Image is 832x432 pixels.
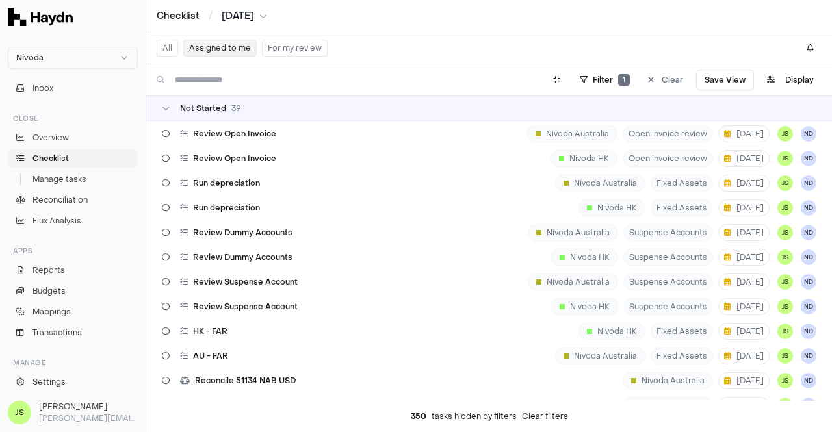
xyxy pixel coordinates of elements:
button: [DATE] [718,273,770,290]
span: Fixed Assets [651,175,713,192]
div: Nivoda Australia [623,397,713,414]
button: [DATE] [718,199,770,216]
button: Filter1 [572,70,638,90]
span: Suspense Accounts [623,224,713,241]
span: Checklist [32,153,69,164]
span: [DATE] [724,400,764,411]
span: 1 [618,74,630,86]
span: ND [801,151,816,166]
button: [DATE] [718,249,770,266]
span: Reports [32,264,65,276]
div: tasks hidden by filters [146,401,832,432]
button: For my review [262,40,328,57]
span: [DATE] [724,203,764,213]
button: JS [777,175,793,191]
span: JS [777,151,793,166]
span: Fixed Assets [651,199,713,216]
div: Nivoda HK [551,298,618,315]
button: JS [777,324,793,339]
button: ND [801,200,816,216]
a: Checklist [157,10,200,23]
a: Checklist [8,149,138,168]
span: [DATE] [222,10,254,23]
button: Inbox [8,79,138,97]
div: Manage [8,352,138,373]
span: Filter [593,75,613,85]
span: Transactions [32,327,82,338]
span: Inbox [32,83,53,94]
button: ND [801,249,816,265]
span: / [206,9,215,22]
button: [DATE] [718,224,770,241]
a: Mappings [8,303,138,321]
span: Fixed Assets [651,323,713,340]
span: Reconcile 51134 NAB USD [195,375,296,386]
div: Apps [8,240,138,261]
span: [DATE] [724,129,764,139]
div: Nivoda Australia [528,224,618,241]
button: Assigned to me [183,40,257,57]
button: JS [777,225,793,240]
button: JS [777,126,793,142]
nav: breadcrumb [157,10,267,23]
span: JS [777,249,793,265]
div: Nivoda Australia [555,175,645,192]
button: JS [777,274,793,290]
button: [DATE] [718,372,770,389]
div: Nivoda Australia [528,273,618,290]
span: [DATE] [724,153,764,164]
button: All [157,40,178,57]
button: JS [777,398,793,413]
button: [DATE] [718,348,770,364]
span: Fixed Assets [651,348,713,364]
span: Flux Analysis [32,215,81,227]
button: Display [759,70,822,90]
span: Budgets [32,285,66,297]
button: [DATE] [718,397,770,414]
span: Review Suspense Account [193,301,298,312]
button: ND [801,175,816,191]
span: JS [777,348,793,364]
div: Nivoda Australia [555,348,645,364]
button: JS [777,373,793,388]
button: ND [801,274,816,290]
button: ND [801,324,816,339]
span: JS [777,200,793,216]
span: Settings [32,376,66,388]
span: [DATE] [724,375,764,386]
span: [DATE] [724,277,764,287]
button: ND [801,126,816,142]
div: Nivoda HK [578,323,645,340]
div: Nivoda HK [551,249,618,266]
button: Clear filters [522,411,568,422]
span: Manage tasks [32,173,86,185]
h3: [PERSON_NAME] [39,401,138,413]
button: ND [801,348,816,364]
span: Reconcile 51135 NAB AUD [195,400,296,411]
span: 350 [411,411,426,422]
span: [DATE] [724,351,764,361]
a: Overview [8,129,138,147]
a: Transactions [8,324,138,342]
button: ND [801,225,816,240]
span: Review Suspense Account [193,277,298,287]
div: Close [8,108,138,129]
span: Run depreciation [193,203,260,213]
div: Nivoda HK [578,199,645,216]
span: Reconciliation [32,194,88,206]
a: Settings [8,373,138,391]
button: [DATE] [718,125,770,142]
span: [DATE] [724,252,764,262]
span: ND [801,373,816,388]
span: ND [801,299,816,314]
